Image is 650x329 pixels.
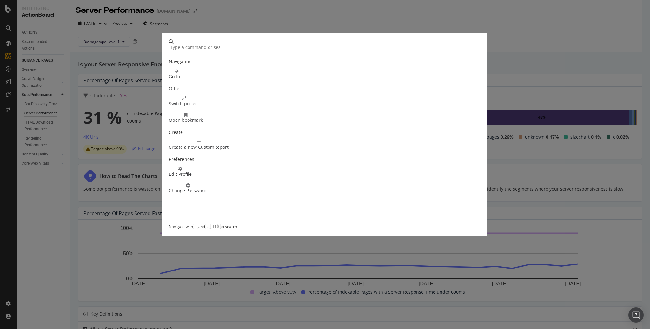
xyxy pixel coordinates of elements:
[210,224,237,229] div: to search
[169,117,203,123] div: Open bookmark
[169,188,207,194] div: Change Password
[169,156,481,162] div: Preferences
[169,171,192,177] div: Edit Profile
[210,224,221,229] kbd: Tab
[169,144,229,150] div: Create a new CustomReport
[628,307,644,323] div: Open Intercom Messenger
[169,44,221,51] input: Type a command or search…
[169,100,199,107] div: Switch project
[169,129,481,135] div: Create
[169,224,210,229] div: Navigate with and
[193,224,198,229] kbd: ↑
[169,58,481,65] div: Navigation
[162,33,487,236] div: modal
[169,86,481,92] div: Other
[205,224,210,229] kbd: ↓
[169,73,184,80] div: Go to...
